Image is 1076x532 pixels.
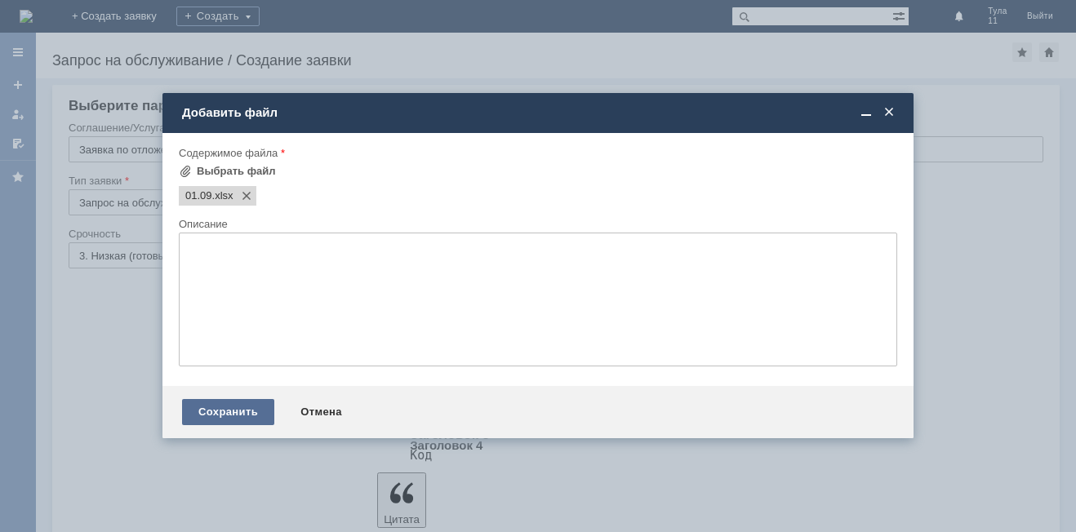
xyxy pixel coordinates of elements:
span: 01.09.xlsx [185,189,212,202]
div: Описание [179,219,894,229]
div: Добавить файл [182,105,897,120]
div: Здравствуйте! Удалите отложенные чеки за [DATE] [7,7,238,33]
span: Закрыть [881,105,897,120]
div: Содержимое файла [179,148,894,158]
span: Свернуть (Ctrl + M) [858,105,874,120]
div: Выбрать файл [197,165,276,178]
span: 01.09.xlsx [212,189,233,202]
